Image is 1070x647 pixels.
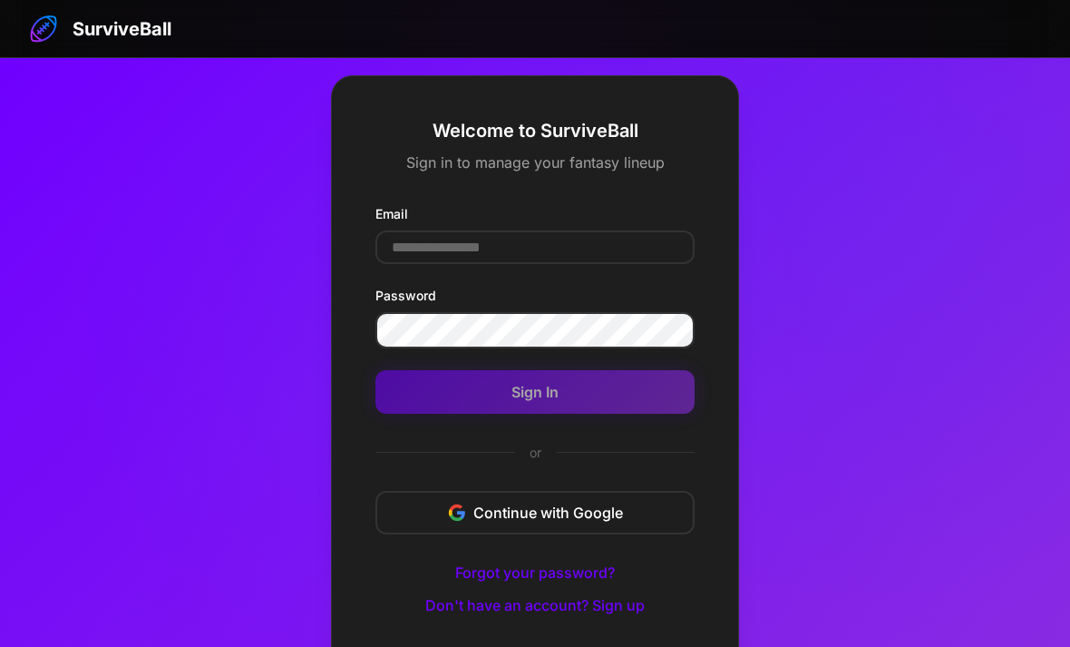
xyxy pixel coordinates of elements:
[411,589,659,622] button: Don't have an account? Sign up
[375,491,695,534] button: Continue with Google
[29,15,58,44] img: SurviveBall
[29,15,171,44] a: SurviveBall
[375,120,695,142] h2: Welcome to SurviveBall
[375,286,695,305] label: Password
[375,150,695,175] p: Sign in to manage your fantasy lineup
[441,556,629,589] button: Forgot your password?
[515,443,556,462] span: or
[375,204,695,223] label: Email
[375,370,695,414] button: Sign In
